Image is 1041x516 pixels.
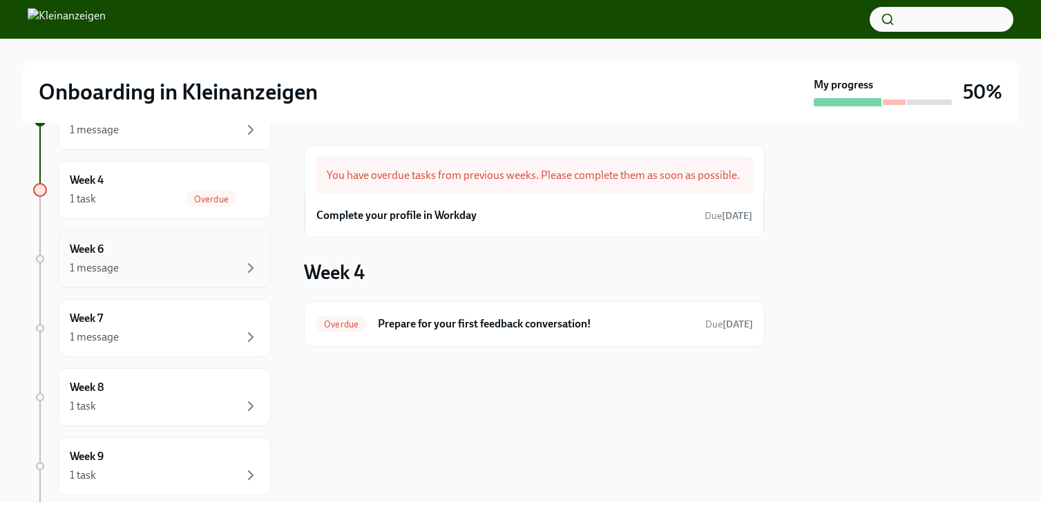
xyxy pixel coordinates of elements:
[705,209,752,222] span: August 8th, 2025 09:00
[70,242,104,257] h6: Week 6
[316,208,477,223] h6: Complete your profile in Workday
[33,230,271,288] a: Week 61 message
[70,468,96,483] div: 1 task
[304,260,365,285] h3: Week 4
[316,313,753,335] a: OverduePrepare for your first feedback conversation!Due[DATE]
[70,311,103,326] h6: Week 7
[70,260,119,276] div: 1 message
[963,79,1002,104] h3: 50%
[814,77,873,93] strong: My progress
[33,161,271,219] a: Week 41 taskOverdue
[705,318,753,331] span: August 28th, 2025 09:00
[70,380,104,395] h6: Week 8
[70,449,104,464] h6: Week 9
[70,122,119,137] div: 1 message
[316,319,367,329] span: Overdue
[33,299,271,357] a: Week 71 message
[33,368,271,426] a: Week 81 task
[39,78,318,106] h2: Onboarding in Kleinanzeigen
[186,194,237,204] span: Overdue
[705,210,752,222] span: Due
[33,437,271,495] a: Week 91 task
[316,205,752,226] a: Complete your profile in WorkdayDue[DATE]
[705,318,753,330] span: Due
[316,157,753,194] div: You have overdue tasks from previous weeks. Please complete them as soon as possible.
[723,318,753,330] strong: [DATE]
[378,316,694,332] h6: Prepare for your first feedback conversation!
[28,8,106,30] img: Kleinanzeigen
[70,173,104,188] h6: Week 4
[722,210,752,222] strong: [DATE]
[70,329,119,345] div: 1 message
[70,399,96,414] div: 1 task
[70,191,96,207] div: 1 task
